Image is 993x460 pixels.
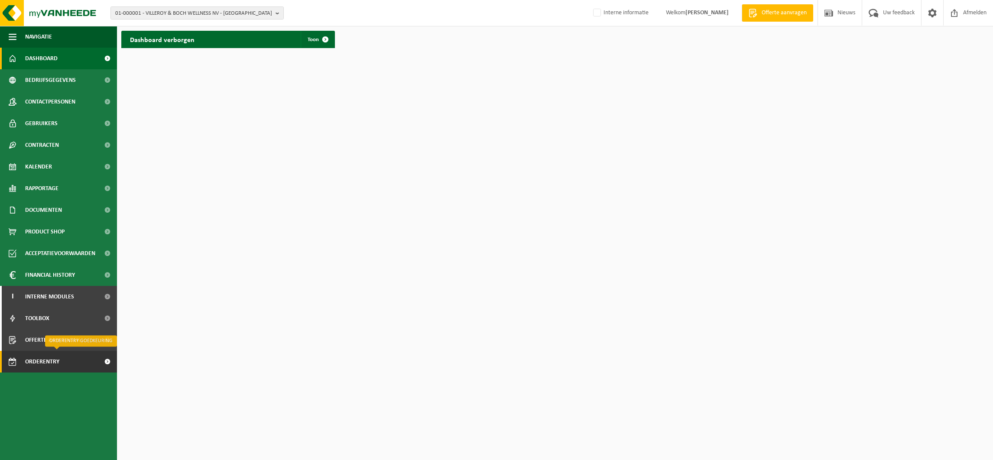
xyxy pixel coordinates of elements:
[25,113,58,134] span: Gebruikers
[25,221,65,243] span: Product Shop
[25,134,59,156] span: Contracten
[301,31,334,48] a: Toon
[591,6,649,19] label: Interne informatie
[110,6,284,19] button: 01-000001 - VILLEROY & BOCH WELLNESS NV - [GEOGRAPHIC_DATA]
[25,286,74,308] span: Interne modules
[115,7,272,20] span: 01-000001 - VILLEROY & BOCH WELLNESS NV - [GEOGRAPHIC_DATA]
[25,308,49,329] span: Toolbox
[25,178,58,199] span: Rapportage
[308,37,319,42] span: Toon
[742,4,813,22] a: Offerte aanvragen
[685,10,729,16] strong: [PERSON_NAME]
[25,329,80,351] span: Offerte aanvragen
[25,91,75,113] span: Contactpersonen
[9,286,16,308] span: I
[25,48,58,69] span: Dashboard
[121,31,203,48] h2: Dashboard verborgen
[25,26,52,48] span: Navigatie
[25,243,95,264] span: Acceptatievoorwaarden
[25,264,75,286] span: Financial History
[25,199,62,221] span: Documenten
[25,156,52,178] span: Kalender
[25,351,98,373] span: Orderentry Goedkeuring
[759,9,809,17] span: Offerte aanvragen
[25,69,76,91] span: Bedrijfsgegevens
